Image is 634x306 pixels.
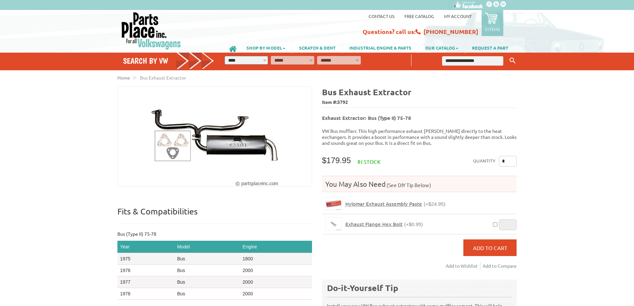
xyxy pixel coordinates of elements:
button: Add to Cart [463,239,517,256]
span: (+$0.95) [404,221,423,227]
a: Add to Compare [483,262,517,270]
td: 1977 [117,276,174,288]
b: Exhaust Extractor: Bus (Type II) 75-78 [322,115,411,121]
p: 0 items [485,26,500,32]
th: Year [117,241,174,253]
span: (+$24.95) [424,201,445,207]
img: Exhaust Flange Hex Bolt [326,218,342,230]
b: Bus Exhaust Extractor [322,87,411,97]
a: Hylomar Exhaust Assembly Paste [325,197,342,210]
td: 2000 [240,276,312,288]
a: INDUSTRIAL ENGINE & PARTS [343,42,418,53]
img: Hylomar Exhaust Assembly Paste [326,197,342,210]
img: Bus Exhaust Extractor [151,87,279,186]
a: OUR CATALOG [418,42,465,53]
th: Engine [240,241,312,253]
a: SCRATCH & DENT [292,42,342,53]
h4: You May Also Need [322,179,517,188]
a: REQUEST A PART [465,42,515,53]
td: 1975 [117,253,174,265]
a: Add to Wishlist [446,262,480,270]
span: Bus Exhaust Extractor [140,75,186,81]
td: Bus [174,253,240,265]
span: Add to Cart [473,244,507,251]
h4: Search by VW [123,56,214,66]
a: Home [117,75,130,81]
td: 2000 [240,265,312,276]
th: Model [174,241,240,253]
span: Exhaust Flange Hex Bolt [345,221,402,227]
p: Fits & Compatibilities [117,206,312,224]
span: Item #: [322,98,517,107]
td: Bus [174,276,240,288]
b: Do-it-Yourself Tip [327,282,398,293]
span: $179.95 [322,156,351,165]
label: Quantity [473,156,496,166]
td: Bus [174,288,240,300]
td: 1976 [117,265,174,276]
a: My Account [444,13,472,19]
a: Contact us [369,13,395,19]
td: 1978 [117,288,174,300]
span: (See DIY Tip Below) [386,182,431,188]
p: Bus (Type II) 75-78 [117,230,312,237]
button: Keyword Search [508,55,518,66]
a: Exhaust Flange Hex Bolt(+$0.95) [345,221,423,227]
span: 3792 [337,99,348,105]
a: Exhaust Flange Hex Bolt [325,217,342,230]
span: Hylomar Exhaust Assembly Paste [345,200,422,207]
img: Parts Place Inc! [121,12,182,50]
a: Free Catalog [404,13,434,19]
td: Bus [174,265,240,276]
p: VW Bus mufflerr. This high performance exhaust [PERSON_NAME] directly to the heat exchangers. It ... [322,128,517,146]
a: 0 items [482,10,503,36]
a: Hylomar Exhaust Assembly Paste(+$24.95) [345,201,445,207]
td: 1800 [240,253,312,265]
td: 2000 [240,288,312,300]
a: SHOP BY MODEL [240,42,292,53]
span: In stock [358,158,381,165]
